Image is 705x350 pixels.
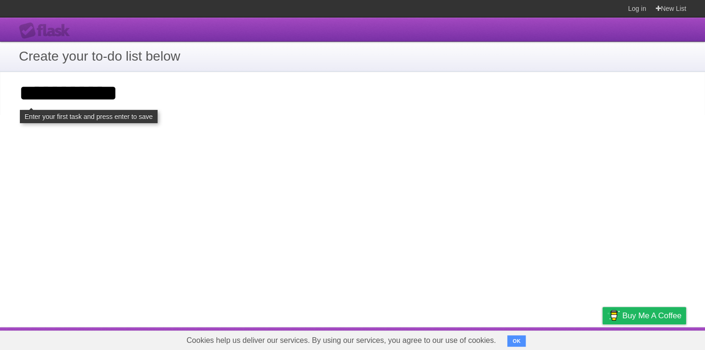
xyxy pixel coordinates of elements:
[19,46,686,66] h1: Create your to-do list below
[508,330,546,348] a: Developers
[476,330,496,348] a: About
[177,331,505,350] span: Cookies help us deliver our services. By using our services, you agree to our use of cookies.
[558,330,579,348] a: Terms
[626,330,686,348] a: Suggest a feature
[622,307,681,324] span: Buy me a coffee
[602,307,686,324] a: Buy me a coffee
[590,330,615,348] a: Privacy
[607,307,620,323] img: Buy me a coffee
[507,335,526,347] button: OK
[19,22,76,39] div: Flask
